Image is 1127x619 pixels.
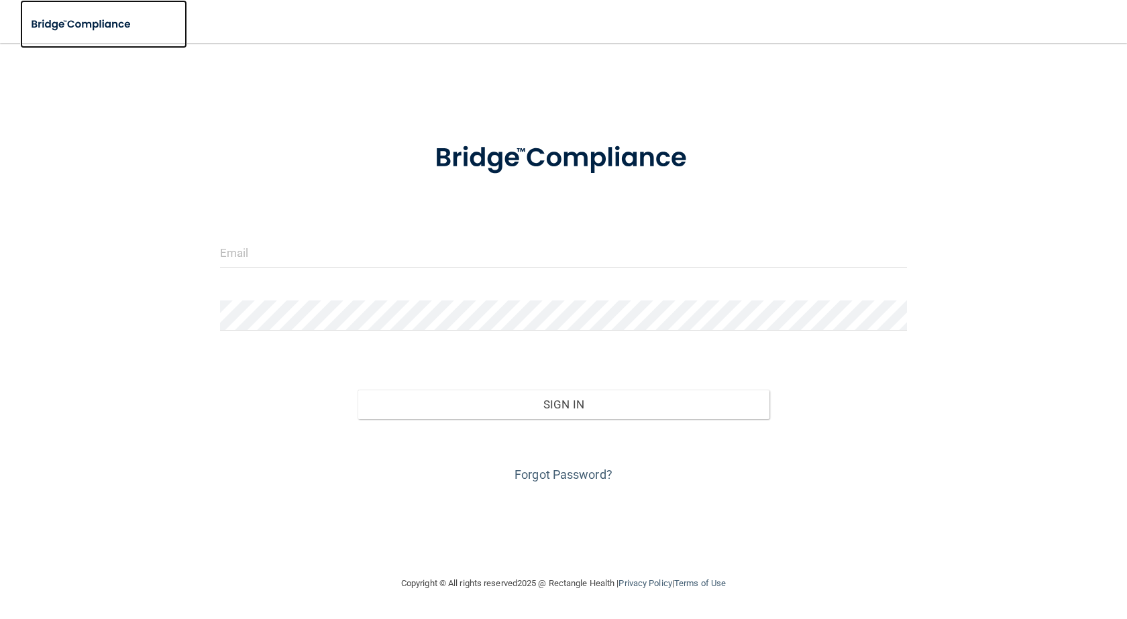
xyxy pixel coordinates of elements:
a: Privacy Policy [619,578,672,588]
button: Sign In [358,390,769,419]
input: Email [220,237,907,268]
div: Copyright © All rights reserved 2025 @ Rectangle Health | | [319,562,808,605]
img: bridge_compliance_login_screen.278c3ca4.svg [407,123,720,193]
a: Forgot Password? [515,467,612,482]
img: bridge_compliance_login_screen.278c3ca4.svg [20,11,144,38]
a: Terms of Use [674,578,726,588]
